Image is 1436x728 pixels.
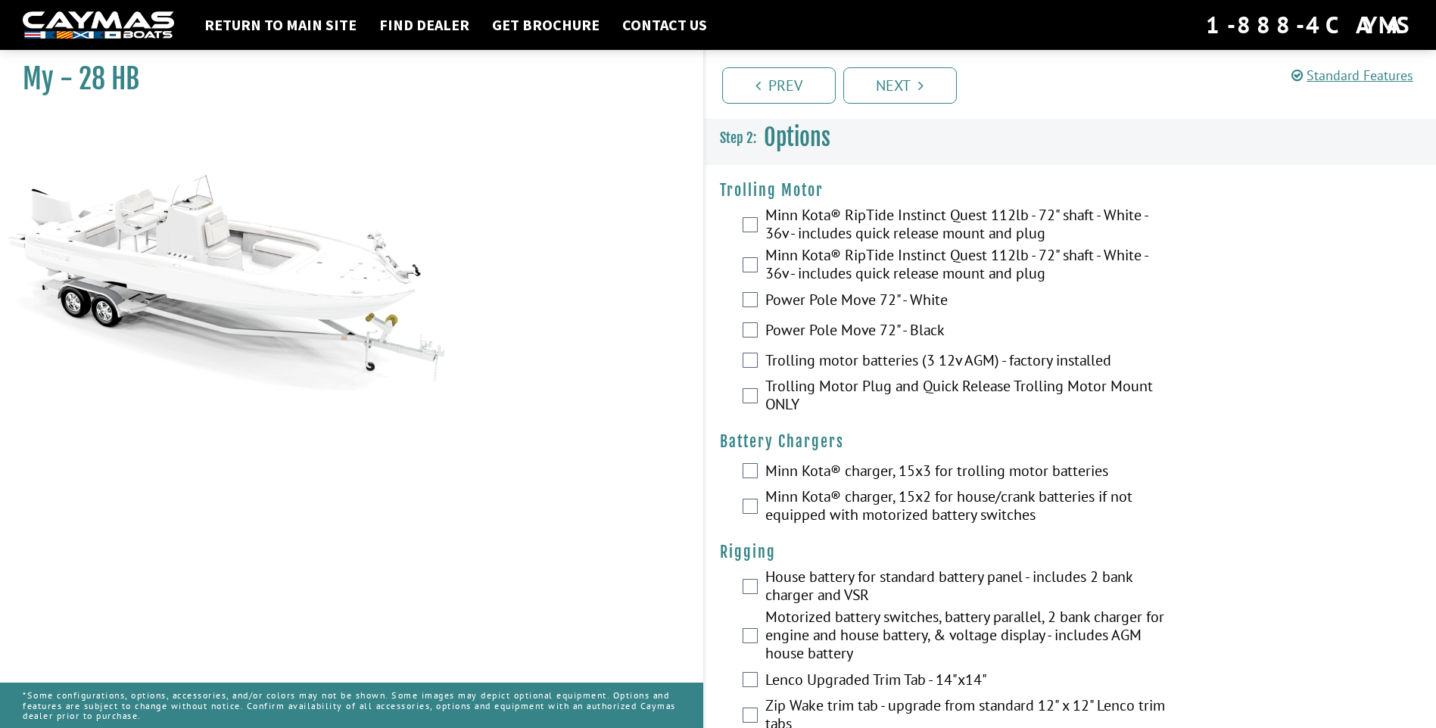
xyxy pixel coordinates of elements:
label: Motorized battery switches, battery parallel, 2 bank charger for engine and house battery, & volt... [765,608,1168,666]
p: *Some configurations, options, accessories, and/or colors may not be shown. Some images may depic... [23,683,681,728]
a: Next [843,67,957,104]
h4: Trolling Motor [720,181,1422,200]
div: 1-888-4CAYMAS [1206,8,1413,42]
a: Contact Us [615,15,715,35]
label: Trolling Motor Plug and Quick Release Trolling Motor Mount ONLY [765,377,1168,417]
a: Find Dealer [372,15,477,35]
label: Minn Kota® charger, 15x2 for house/crank batteries if not equipped with motorized battery switches [765,487,1168,527]
a: Return to main site [197,15,364,35]
a: Get Brochure [484,15,607,35]
h4: Battery Chargers [720,432,1422,451]
label: Power Pole Move 72" - White [765,291,1168,313]
label: Power Pole Move 72" - Black [765,321,1168,343]
label: Trolling motor batteries (3 12v AGM) - factory installed [765,351,1168,373]
label: Minn Kota® RipTide Instinct Quest 112lb - 72" shaft - White - 36v - includes quick release mount ... [765,246,1168,286]
label: Minn Kota® RipTide Instinct Quest 112lb - 72" shaft - White - 36v - includes quick release mount ... [765,206,1168,246]
a: Standard Features [1291,67,1413,84]
h1: My - 28 HB [23,62,665,96]
label: Minn Kota® charger, 15x3 for trolling motor batteries [765,462,1168,484]
a: Prev [722,67,836,104]
label: Lenco Upgraded Trim Tab - 14"x14" [765,670,1168,692]
img: white-logo-c9c8dbefe5ff5ceceb0f0178aa75bf4bb51f6bca0971e226c86eb53dfe498488.png [23,11,174,39]
label: House battery for standard battery panel - includes 2 bank charger and VSR [765,568,1168,608]
h4: Rigging [720,543,1422,562]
